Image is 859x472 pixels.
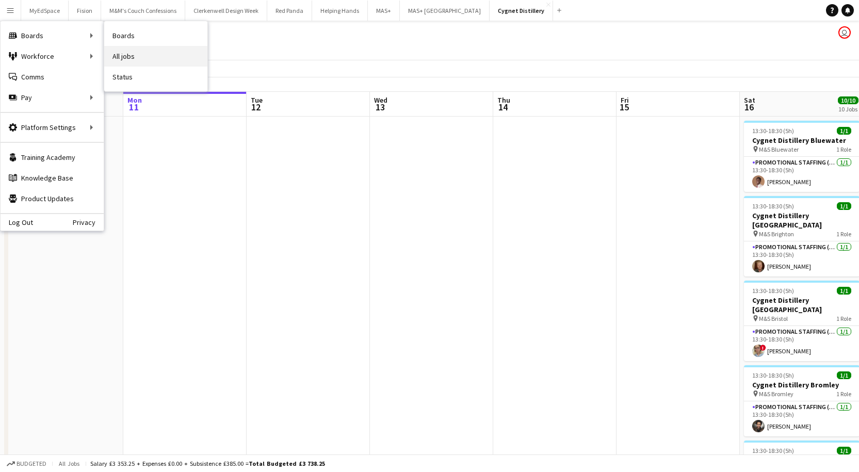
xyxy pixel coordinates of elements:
[752,127,794,135] span: 13:30-18:30 (5h)
[837,127,851,135] span: 1/1
[496,101,510,113] span: 14
[69,1,101,21] button: Fision
[621,95,629,105] span: Fri
[5,458,48,469] button: Budgeted
[17,460,46,467] span: Budgeted
[619,101,629,113] span: 15
[836,230,851,238] span: 1 Role
[368,1,400,21] button: MAS+
[742,101,755,113] span: 16
[837,202,851,210] span: 1/1
[837,447,851,454] span: 1/1
[752,202,794,210] span: 13:30-18:30 (5h)
[759,390,793,398] span: M&S Bromley
[372,101,387,113] span: 13
[836,390,851,398] span: 1 Role
[374,95,387,105] span: Wed
[1,87,104,108] div: Pay
[267,1,312,21] button: Red Panda
[1,147,104,168] a: Training Academy
[400,1,490,21] button: MAS+ [GEOGRAPHIC_DATA]
[836,315,851,322] span: 1 Role
[101,1,185,21] button: M&M's Couch Confessions
[251,95,263,105] span: Tue
[185,1,267,21] button: Clerkenwell Design Week
[1,67,104,87] a: Comms
[837,287,851,295] span: 1/1
[1,168,104,188] a: Knowledge Base
[744,95,755,105] span: Sat
[1,25,104,46] div: Boards
[312,1,368,21] button: Helping Hands
[752,371,794,379] span: 13:30-18:30 (5h)
[838,26,851,39] app-user-avatar: Nina Mackay
[126,101,142,113] span: 11
[752,287,794,295] span: 13:30-18:30 (5h)
[104,67,207,87] a: Status
[759,315,788,322] span: M&S Bristol
[1,46,104,67] div: Workforce
[21,1,69,21] button: MyEdSpace
[838,96,858,104] span: 10/10
[759,230,794,238] span: M&S Brighton
[1,218,33,226] a: Log Out
[490,1,553,21] button: Cygnet Distillery
[104,46,207,67] a: All jobs
[249,101,263,113] span: 12
[836,145,851,153] span: 1 Role
[838,105,858,113] div: 10 Jobs
[837,371,851,379] span: 1/1
[1,188,104,209] a: Product Updates
[104,25,207,46] a: Boards
[497,95,510,105] span: Thu
[249,460,325,467] span: Total Budgeted £3 738.25
[90,460,325,467] div: Salary £3 353.25 + Expenses £0.00 + Subsistence £385.00 =
[760,345,766,351] span: !
[127,95,142,105] span: Mon
[1,117,104,138] div: Platform Settings
[73,218,104,226] a: Privacy
[752,447,794,454] span: 13:30-18:30 (5h)
[57,460,82,467] span: All jobs
[759,145,799,153] span: M&S Bluewater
